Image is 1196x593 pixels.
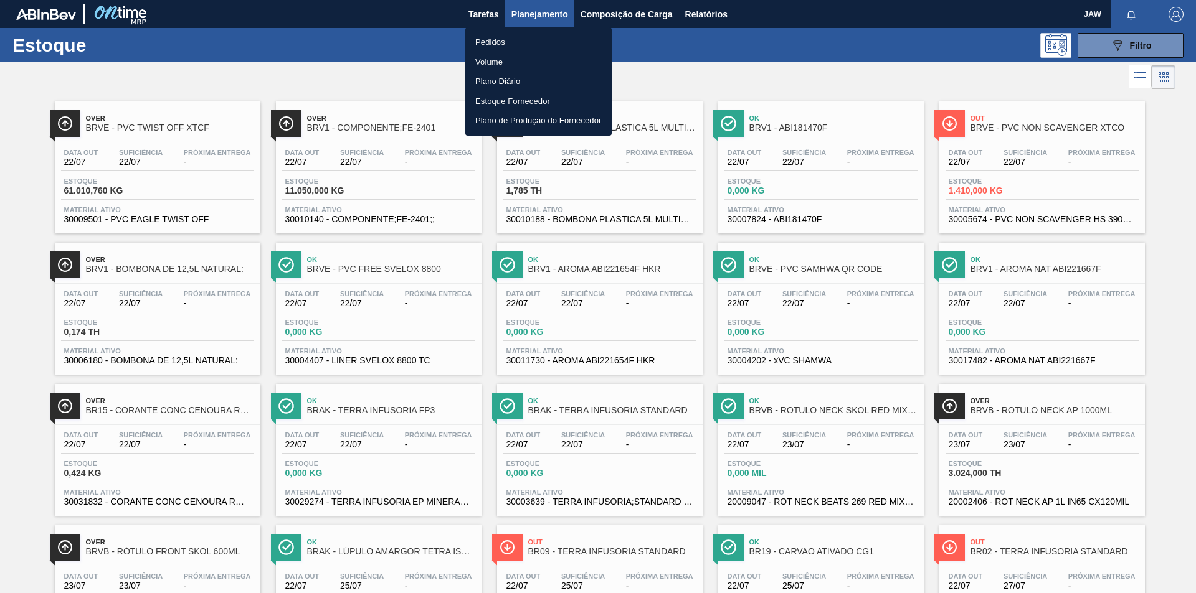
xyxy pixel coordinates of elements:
a: Volume [465,52,612,72]
a: Pedidos [465,32,612,52]
a: Plano de Produção do Fornecedor [465,111,612,131]
a: Estoque Fornecedor [465,91,612,111]
a: Plano Diário [465,72,612,91]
